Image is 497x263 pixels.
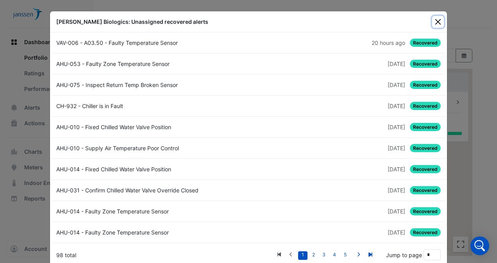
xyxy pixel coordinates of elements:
[56,251,273,259] div: 98 total
[388,82,405,88] span: Sat 13-Sep-2025 23:14 IST
[309,251,318,260] a: 2
[388,229,405,236] span: Wed 03-Sep-2025 10:30 IST
[352,250,365,260] a: Next
[388,124,405,130] span: Thu 11-Sep-2025 18:59 IST
[410,207,441,215] span: Recovered
[52,123,248,131] div: AHU-010 - Fixed Chilled Water Valve Position
[319,251,329,260] a: 3
[372,39,405,46] span: Mon 15-Sep-2025 17:29 IST
[52,60,248,68] div: AHU-053 - Faulty Zone Temperature Sensor
[388,187,405,194] span: Wed 10-Sep-2025 15:16 IST
[56,18,208,25] b: [PERSON_NAME] Biologics: Unassigned recovered alerts
[388,103,405,109] span: Thu 11-Sep-2025 23:12 IST
[410,102,441,110] span: Recovered
[52,207,248,215] div: AHU-014 - Faulty Zone Temperature Sensor
[410,81,441,89] span: Recovered
[340,251,350,260] a: 5
[470,236,489,255] div: Open Intercom Messenger
[52,39,248,47] div: VAV-006 - A03.50 - Faulty Temperature Sensor
[410,123,441,131] span: Recovered
[388,208,405,215] span: Wed 03-Sep-2025 10:50 IST
[388,145,405,151] span: Thu 11-Sep-2025 18:28 IST
[386,251,422,259] label: Jump to page
[52,144,248,152] div: AHU-010 - Supply Air Temperature Poor Control
[410,39,441,47] span: Recovered
[298,251,307,260] a: 1
[410,165,441,173] span: Recovered
[410,186,441,194] span: Recovered
[330,251,339,260] a: 4
[52,102,248,110] div: CH-932 - Chiller is in Fault
[410,228,441,236] span: Recovered
[388,166,405,172] span: Wed 10-Sep-2025 16:38 IST
[364,250,376,260] a: Last
[52,165,248,173] div: AHU-014 - Fixed Chilled Water Valve Position
[410,60,441,68] span: Recovered
[52,186,248,194] div: AHU-031 - Confirm Chilled Water Valve Override Closed
[52,228,248,236] div: AHU-014 - Faulty Zone Temperature Sensor
[410,144,441,152] span: Recovered
[388,60,405,67] span: Mon 15-Sep-2025 08:14 IST
[52,81,248,89] div: AHU-075 - Inspect Return Temp Broken Sensor
[432,16,444,28] button: Close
